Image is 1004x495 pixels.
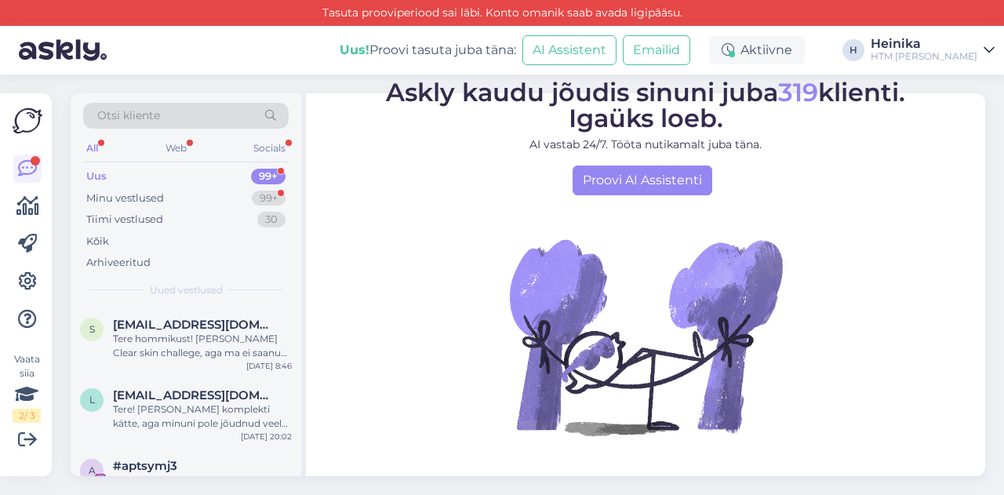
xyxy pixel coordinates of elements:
[86,255,151,271] div: Arhiveeritud
[340,41,516,60] div: Proovi tasuta juba täna:
[871,38,995,63] a: HeinikaHTM [PERSON_NAME]
[113,459,177,473] span: #aptsymj3
[113,388,276,402] span: ly.kotkas@gmail.com
[871,50,977,63] div: HTM [PERSON_NAME]
[257,212,286,227] div: 30
[252,191,286,206] div: 99+
[13,409,41,423] div: 2 / 3
[83,138,101,158] div: All
[573,166,712,195] a: Proovi AI Assistenti
[522,35,617,65] button: AI Assistent
[113,318,276,332] span: sirje.puusepp2@mail.ee
[86,191,164,206] div: Minu vestlused
[871,38,977,50] div: Heinika
[89,394,95,406] span: l
[13,352,41,423] div: Vaata siia
[246,360,292,372] div: [DATE] 8:46
[842,39,864,61] div: H
[241,431,292,442] div: [DATE] 20:02
[251,169,286,184] div: 99+
[250,138,289,158] div: Socials
[113,402,292,431] div: Tere! [PERSON_NAME] komplekti kätte, aga minuni pole jõudnud veel tänane video, mis pidi tulema ü...
[162,138,190,158] div: Web
[89,464,96,476] span: a
[13,106,42,136] img: Askly Logo
[778,77,818,107] span: 319
[86,212,163,227] div: Tiimi vestlused
[386,77,905,133] span: Askly kaudu jõudis sinuni juba klienti. Igaüks loeb.
[386,136,905,153] p: AI vastab 24/7. Tööta nutikamalt juba täna.
[89,323,95,335] span: s
[150,283,223,297] span: Uued vestlused
[97,107,160,124] span: Otsi kliente
[86,169,107,184] div: Uus
[86,234,109,249] div: Kõik
[113,332,292,360] div: Tere hommikust! [PERSON_NAME] Clear skin challege, aga ma ei saanud eile videot meilile!
[623,35,690,65] button: Emailid
[709,36,805,64] div: Aktiivne
[340,42,369,57] b: Uus!
[504,195,787,478] img: No Chat active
